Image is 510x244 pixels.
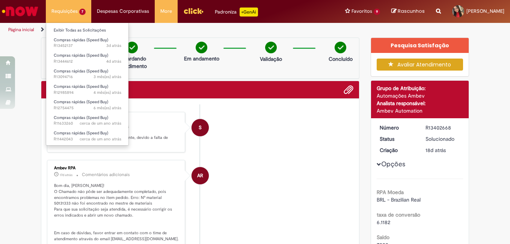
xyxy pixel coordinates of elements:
[46,83,129,96] a: Aberto R12985894 : Compras rápidas (Speed Buy)
[94,105,121,111] time: 06/03/2025 12:14:43
[377,196,421,203] span: BRL - Brazilian Real
[426,135,460,143] div: Solucionado
[199,119,202,137] span: S
[183,5,204,17] img: click_logo_yellow_360x200.png
[265,42,277,53] img: check-circle-green.png
[54,120,121,127] span: R11633260
[192,119,209,136] div: System
[215,8,258,17] div: Padroniza
[44,55,81,70] p: Aguardando Aprovação
[377,189,404,196] b: RPA Moeda
[344,85,353,95] button: Adicionar anexos
[54,136,121,142] span: R11442043
[1,4,39,19] img: ServiceNow
[46,98,129,112] a: Aberto R12754475 : Compras rápidas (Speed Buy)
[377,107,463,114] div: Ambev Automation
[97,8,149,15] span: Despesas Corporativas
[377,59,463,71] button: Avaliar Atendimento
[94,90,121,95] time: 28/04/2025 15:21:51
[94,74,121,80] time: 26/05/2025 09:46:53
[106,43,121,48] time: 27/08/2025 12:07:58
[54,105,121,111] span: R12754475
[82,172,130,178] small: Comentários adicionais
[398,8,425,15] span: Rascunhos
[60,173,72,177] time: 13/08/2025 10:51:04
[54,90,121,96] span: R12985894
[54,166,179,170] div: Ambev RPA
[196,42,207,53] img: check-circle-green.png
[106,43,121,48] span: 3d atrás
[426,147,446,154] time: 12/08/2025 11:32:48
[54,37,108,43] span: Compras rápidas (Speed Buy)
[426,146,460,154] div: 12/08/2025 11:32:48
[335,42,346,53] img: check-circle-green.png
[80,136,121,142] span: cerca de um ano atrás
[192,167,209,184] div: Ambev RPA
[54,84,108,89] span: Compras rápidas (Speed Buy)
[54,183,179,242] p: Bom dia, [PERSON_NAME]! O Chamado não pôde ser adequadamente completado, pois encontramos problem...
[46,36,129,50] a: Aberto R13452137 : Compras rápidas (Speed Buy)
[374,9,380,15] span: 9
[54,99,108,105] span: Compras rápidas (Speed Buy)
[106,59,121,64] time: 25/08/2025 14:31:45
[106,59,121,64] span: 4d atrás
[374,124,420,131] dt: Número
[197,167,203,185] span: AR
[46,51,129,65] a: Aberto R13444612 : Compras rápidas (Speed Buy)
[371,38,469,53] div: Pesquisa Satisfação
[54,115,108,120] span: Compras rápidas (Speed Buy)
[46,129,129,143] a: Aberto R11442043 : Compras rápidas (Speed Buy)
[54,130,108,136] span: Compras rápidas (Speed Buy)
[352,8,372,15] span: Favoritos
[426,124,460,131] div: R13402668
[377,234,389,241] b: Saldo
[377,211,420,218] b: taxa de conversão
[260,55,282,63] p: Validação
[329,55,353,63] p: Concluído
[46,114,129,128] a: Aberto R11633260 : Compras rápidas (Speed Buy)
[377,99,463,107] div: Analista responsável:
[54,53,108,58] span: Compras rápidas (Speed Buy)
[466,8,504,14] span: [PERSON_NAME]
[46,23,129,146] ul: Requisições
[374,135,420,143] dt: Status
[374,146,420,154] dt: Criação
[8,27,34,33] a: Página inicial
[46,26,129,35] a: Exibir Todas as Solicitações
[80,120,121,126] span: cerca de um ano atrás
[160,8,172,15] span: More
[377,84,463,92] div: Grupo de Atribuição:
[377,92,463,99] div: Automações Ambev
[114,55,150,70] p: Aguardando atendimento
[94,74,121,80] span: 3 mês(es) atrás
[391,8,425,15] a: Rascunhos
[94,90,121,95] span: 4 mês(es) atrás
[54,59,121,65] span: R13444612
[51,8,78,15] span: Requisições
[184,55,219,62] p: Em andamento
[60,173,72,177] span: 17d atrás
[54,43,121,49] span: R13452137
[80,136,121,142] time: 30/04/2024 17:01:56
[79,9,86,15] span: 7
[126,42,138,53] img: check-circle-green.png
[80,120,121,126] time: 13/06/2024 13:36:29
[54,68,108,74] span: Compras rápidas (Speed Buy)
[426,147,446,154] span: 18d atrás
[54,74,121,80] span: R13094716
[94,105,121,111] span: 6 mês(es) atrás
[240,8,258,17] p: +GenAi
[46,67,129,81] a: Aberto R13094716 : Compras rápidas (Speed Buy)
[377,219,390,226] span: 6.1182
[6,23,334,37] ul: Trilhas de página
